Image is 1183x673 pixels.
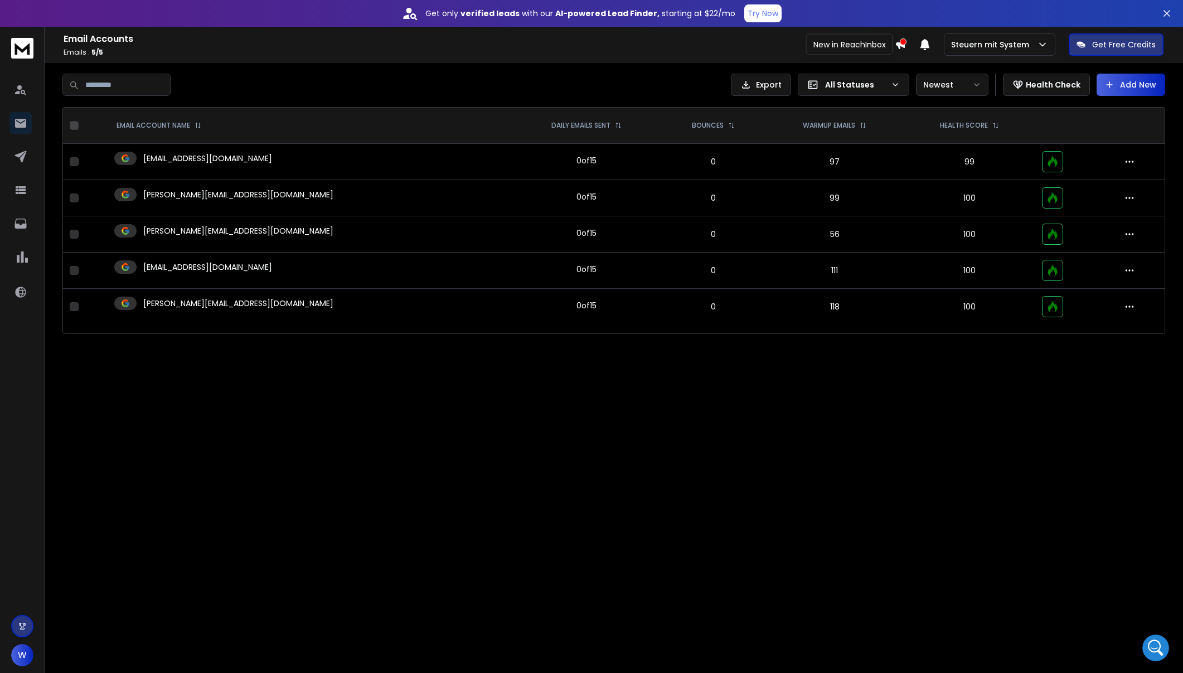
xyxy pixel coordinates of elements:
h1: [PERSON_NAME] [54,6,127,14]
div: I re-enabled Warm up for those accounts yet there are no mails being sent [40,116,214,162]
p: 0 [668,229,759,240]
button: Home [174,4,196,26]
div: I did this a few days ago [110,319,205,331]
strong: AI-powered Lead Finder, [555,8,660,19]
div: I never turned it off but the mails stopped sending [40,338,214,374]
td: 99 [904,144,1035,180]
p: Emails : [64,48,895,57]
button: Get Free Credits [1069,33,1163,56]
img: Profile image for Lakshita [32,6,50,24]
p: WARMUP EMAILS [803,121,855,130]
button: Send a message… [191,361,209,379]
td: 100 [904,253,1035,289]
button: Newest [916,74,988,96]
img: logo [11,38,33,59]
div: [PERSON_NAME] • 1h ago [18,295,105,302]
button: Upload attachment [53,365,62,374]
p: [EMAIL_ADDRESS][DOMAIN_NAME] [143,262,272,273]
p: DAILY EMAILS SENT [551,121,610,130]
div: Wolf says… [9,313,214,338]
td: 97 [765,144,904,180]
div: 0 of 15 [576,227,597,239]
p: 0 [668,301,759,312]
td: 99 [765,180,904,216]
p: Get only with our starting at $22/mo [425,8,735,19]
td: 56 [765,216,904,253]
img: Profile image for Lakshita [33,173,45,184]
p: BOUNCES [692,121,724,130]
div: Wolf says… [9,116,214,171]
div: I re-enabled Warm up for those accounts yet there are no mails being sent [49,123,205,156]
button: Health Check [1003,74,1090,96]
div: You’ll get replies here and in your email: ✉️ [18,30,174,73]
div: Let me check this and get back to you. Warm up emails are sent in a certain time period, so if en... [18,221,174,287]
b: [PERSON_NAME] [48,178,110,186]
h1: Email Accounts [64,32,895,46]
p: HEALTH SCORE [940,121,988,130]
div: 0 of 15 [576,264,597,275]
td: 100 [904,180,1035,216]
button: Emoji picker [17,365,26,374]
span: 5 / 5 [91,47,103,57]
div: joined the conversation [48,177,189,187]
button: Add New [1097,74,1165,96]
div: Lakshita says… [9,171,214,197]
div: 0 of 15 [576,191,597,202]
p: 0 [668,265,759,276]
p: [PERSON_NAME][EMAIL_ADDRESS][DOMAIN_NAME] [143,225,333,236]
button: go back [7,4,28,26]
button: W [11,644,33,666]
div: 0 of 15 [576,155,597,166]
div: Close [196,4,216,25]
p: Get Free Credits [1092,39,1156,50]
button: Export [731,74,791,96]
textarea: Message… [9,342,214,361]
iframe: Intercom live chat [1142,635,1169,661]
div: Hey there, thanks for reaching out. [18,204,174,215]
div: EMAIL ACCOUNT NAME [117,121,201,130]
div: Wolf says… [9,338,214,387]
div: I did this a few days ago [101,313,214,337]
p: Try Now [748,8,778,19]
button: Gif picker [35,365,44,374]
p: Steuern mit System [951,39,1034,50]
td: 100 [904,216,1035,253]
div: Our usual reply time 🕒 [18,79,174,100]
strong: verified leads [460,8,520,19]
div: You’ll get replies here and in your email:✉️[EMAIL_ADDRESS][DOMAIN_NAME]Our usual reply time🕒unde... [9,23,183,108]
td: 100 [904,289,1035,325]
button: Try Now [744,4,782,22]
p: Health Check [1026,79,1080,90]
p: Active in the last 15m [54,14,134,25]
b: under 20 minutes [27,90,105,99]
p: 0 [668,156,759,167]
td: 118 [765,289,904,325]
div: Hey there, thanks for reaching out.Let me check this and get back to you. Warm up emails are sent... [9,197,183,293]
td: 111 [765,253,904,289]
p: [PERSON_NAME][EMAIL_ADDRESS][DOMAIN_NAME] [143,298,333,309]
div: New in ReachInbox [806,34,893,55]
p: All Statuses [825,79,886,90]
p: 0 [668,192,759,204]
div: 0 of 15 [576,300,597,311]
b: [EMAIL_ADDRESS][DOMAIN_NAME] [18,52,106,72]
p: [PERSON_NAME][EMAIL_ADDRESS][DOMAIN_NAME] [143,189,333,200]
div: Lakshita says… [9,197,214,313]
div: Box says… [9,23,214,117]
p: [EMAIL_ADDRESS][DOMAIN_NAME] [143,153,272,164]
